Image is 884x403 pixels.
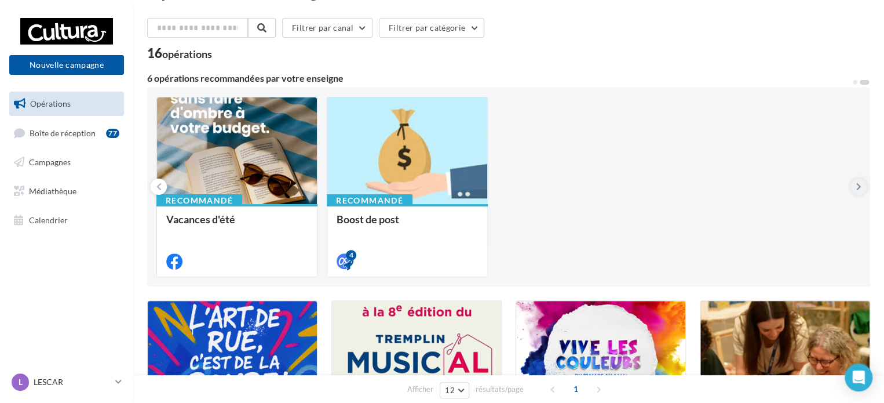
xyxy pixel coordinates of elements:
span: 1 [567,380,585,398]
span: Calendrier [29,215,68,224]
span: Opérations [30,99,71,108]
button: Filtrer par catégorie [379,18,484,38]
p: LESCAR [34,376,111,388]
span: Campagnes [29,157,71,167]
a: Boîte de réception77 [7,121,126,146]
a: Calendrier [7,208,126,233]
div: Recommandé [327,194,412,207]
div: opérations [162,49,212,59]
span: Médiathèque [29,186,76,196]
span: Boost de post [337,213,399,226]
div: 6 opérations recommandées par votre enseigne [147,74,852,83]
a: Opérations [7,92,126,116]
a: L LESCAR [9,371,124,393]
button: Nouvelle campagne [9,55,124,75]
div: Recommandé [156,194,242,207]
span: Afficher [407,384,433,395]
a: Médiathèque [7,179,126,204]
span: Vacances d'été [166,213,235,226]
a: Campagnes [7,150,126,175]
div: 4 [346,250,356,260]
div: 16 [147,47,212,60]
span: Boîte de réception [30,128,96,137]
div: 77 [106,129,119,138]
span: résultats/page [476,384,524,395]
button: Filtrer par canal [282,18,372,38]
span: 12 [445,386,455,395]
span: L [19,376,23,388]
div: Open Intercom Messenger [845,364,872,391]
button: 12 [440,382,469,398]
